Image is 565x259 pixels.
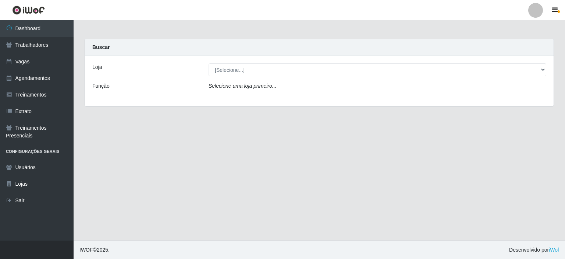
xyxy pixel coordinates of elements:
img: CoreUI Logo [12,6,45,15]
strong: Buscar [92,44,110,50]
span: IWOF [79,247,93,253]
a: iWof [549,247,559,253]
label: Função [92,82,110,90]
span: Desenvolvido por [509,246,559,254]
span: © 2025 . [79,246,110,254]
i: Selecione uma loja primeiro... [209,83,276,89]
label: Loja [92,63,102,71]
